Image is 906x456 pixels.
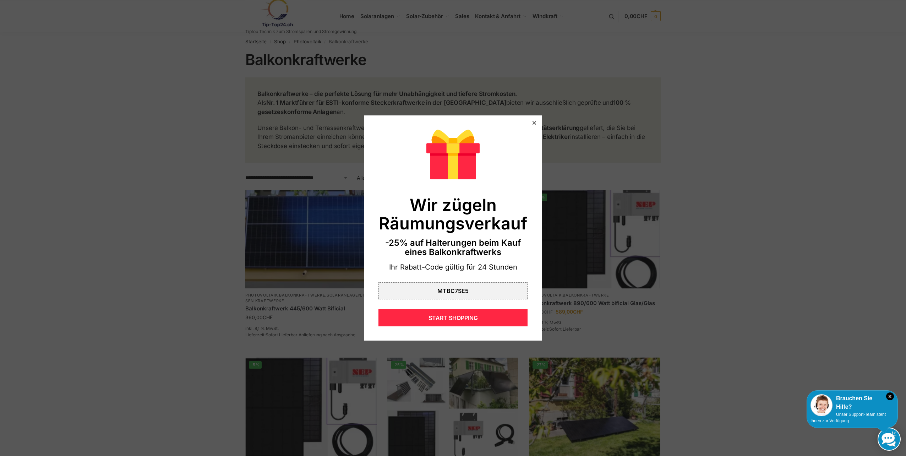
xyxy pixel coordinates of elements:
div: MTBC7SE5 [378,282,528,299]
div: -25% auf Halterungen beim Kauf eines Balkonkraftwerks [378,238,528,257]
div: START SHOPPING [378,309,528,326]
div: Brauchen Sie Hilfe? [811,394,894,411]
div: MTBC7SE5 [437,288,469,294]
img: Customer service [811,394,833,416]
i: Schließen [886,392,894,400]
div: Ihr Rabatt-Code gültig für 24 Stunden [378,262,528,272]
span: Unser Support-Team steht Ihnen zur Verfügung [811,412,886,423]
div: Wir zügeln Räumungsverkauf [378,196,528,232]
